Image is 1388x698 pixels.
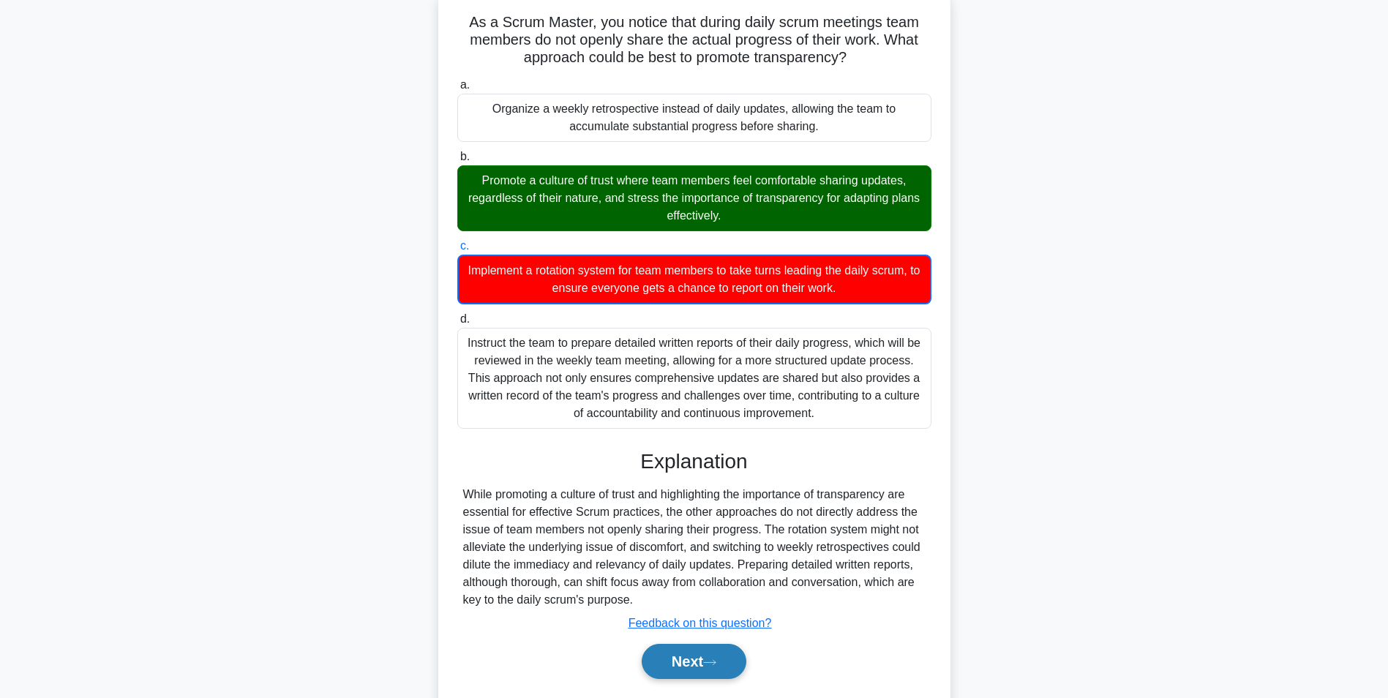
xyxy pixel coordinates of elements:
[457,165,931,231] div: Promote a culture of trust where team members feel comfortable sharing updates, regardless of the...
[463,486,926,609] div: While promoting a culture of trust and highlighting the importance of transparency are essential ...
[460,239,469,252] span: c.
[460,150,470,162] span: b.
[466,449,923,474] h3: Explanation
[460,78,470,91] span: a.
[629,617,772,629] a: Feedback on this question?
[457,328,931,429] div: Instruct the team to prepare detailed written reports of their daily progress, which will be revi...
[456,13,933,67] h5: As a Scrum Master, you notice that during daily scrum meetings team members do not openly share t...
[457,94,931,142] div: Organize a weekly retrospective instead of daily updates, allowing the team to accumulate substan...
[642,644,746,679] button: Next
[460,312,470,325] span: d.
[457,255,931,304] div: Implement a rotation system for team members to take turns leading the daily scrum, to ensure eve...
